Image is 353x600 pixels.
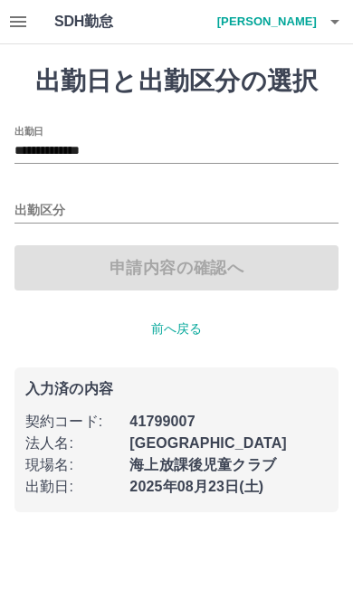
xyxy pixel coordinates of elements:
b: 海上放課後児童クラブ [129,457,276,472]
p: 法人名 : [25,433,119,454]
p: 入力済の内容 [25,382,328,396]
p: 前へ戻る [14,319,339,338]
b: 41799007 [129,414,195,429]
p: 現場名 : [25,454,119,476]
h1: 出勤日と出勤区分の選択 [14,66,339,97]
p: 契約コード : [25,411,119,433]
p: 出勤日 : [25,476,119,498]
b: 2025年08月23日(土) [129,479,263,494]
b: [GEOGRAPHIC_DATA] [129,435,287,451]
label: 出勤日 [14,124,43,138]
